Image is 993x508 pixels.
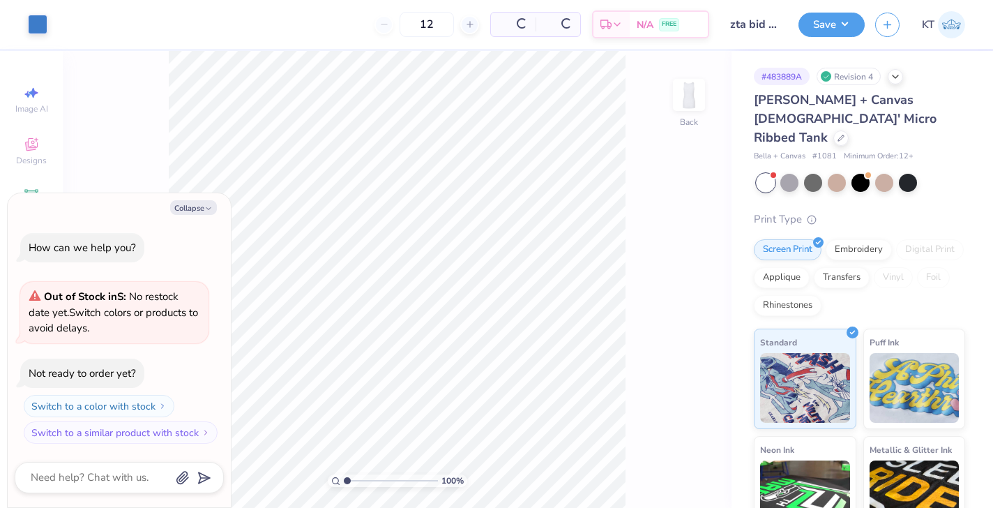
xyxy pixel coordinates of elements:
div: # 483889A [754,68,810,85]
div: Not ready to order yet? [29,366,136,380]
span: No restock date yet. [29,290,179,320]
div: Vinyl [874,267,913,288]
span: Standard [760,335,797,350]
img: Switch to a color with stock [158,402,167,410]
img: Kylie Teeple [938,11,965,38]
span: Neon Ink [760,442,794,457]
div: How can we help you? [29,241,136,255]
span: Switch colors or products to avoid delays. [29,290,198,335]
span: Puff Ink [870,335,899,350]
div: Embroidery [826,239,892,260]
button: Switch to a similar product with stock [24,421,218,444]
span: N/A [637,17,653,32]
div: Rhinestones [754,295,821,316]
div: Applique [754,267,810,288]
button: Collapse [170,200,217,215]
span: KT [922,17,934,33]
div: Digital Print [896,239,964,260]
div: Transfers [814,267,870,288]
span: # 1081 [812,151,837,163]
input: – – [400,12,454,37]
div: Print Type [754,211,965,227]
span: Designs [16,155,47,166]
span: [PERSON_NAME] + Canvas [DEMOGRAPHIC_DATA]' Micro Ribbed Tank [754,91,937,146]
div: Back [680,116,698,128]
div: Screen Print [754,239,821,260]
span: 100 % [441,475,464,487]
img: Standard [760,353,850,423]
button: Save [798,13,865,37]
a: KT [922,11,965,38]
div: Foil [917,267,950,288]
span: Minimum Order: 12 + [844,151,914,163]
span: Metallic & Glitter Ink [870,442,952,457]
div: Revision 4 [817,68,881,85]
span: Image AI [15,103,48,114]
img: Puff Ink [870,353,960,423]
button: Switch to a color with stock [24,395,174,417]
span: FREE [662,20,676,29]
img: Switch to a similar product with stock [202,428,210,437]
strong: Out of Stock in S : [44,290,129,304]
img: Back [675,81,703,109]
span: Bella + Canvas [754,151,805,163]
input: Untitled Design [720,10,788,38]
